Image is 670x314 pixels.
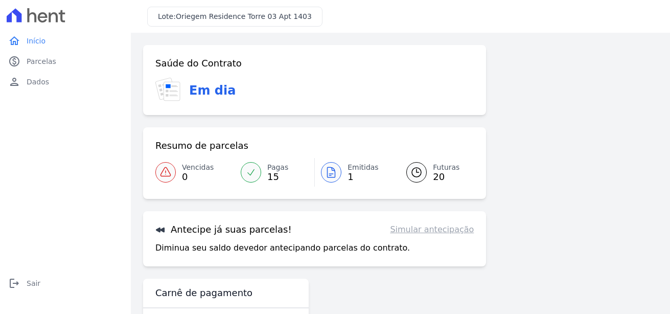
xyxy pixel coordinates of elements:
[8,35,20,47] i: home
[348,162,379,173] span: Emitidas
[8,277,20,289] i: logout
[4,31,127,51] a: homeInício
[348,173,379,181] span: 1
[155,57,242,70] h3: Saúde do Contrato
[267,173,288,181] span: 15
[315,158,394,187] a: Emitidas 1
[27,36,45,46] span: Início
[8,76,20,88] i: person
[155,223,292,236] h3: Antecipe já suas parcelas!
[155,140,248,152] h3: Resumo de parcelas
[235,158,314,187] a: Pagas 15
[4,51,127,72] a: paidParcelas
[433,173,459,181] span: 20
[176,12,312,20] span: Oriegem Residence Torre 03 Apt 1403
[433,162,459,173] span: Futuras
[4,273,127,294] a: logoutSair
[189,81,236,100] h3: Em dia
[155,242,410,254] p: Diminua seu saldo devedor antecipando parcelas do contrato.
[267,162,288,173] span: Pagas
[27,278,40,288] span: Sair
[182,162,214,173] span: Vencidas
[394,158,474,187] a: Futuras 20
[4,72,127,92] a: personDados
[182,173,214,181] span: 0
[390,223,474,236] a: Simular antecipação
[155,287,252,299] h3: Carnê de pagamento
[27,77,49,87] span: Dados
[27,56,56,66] span: Parcelas
[155,158,235,187] a: Vencidas 0
[8,55,20,68] i: paid
[158,11,312,22] h3: Lote:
